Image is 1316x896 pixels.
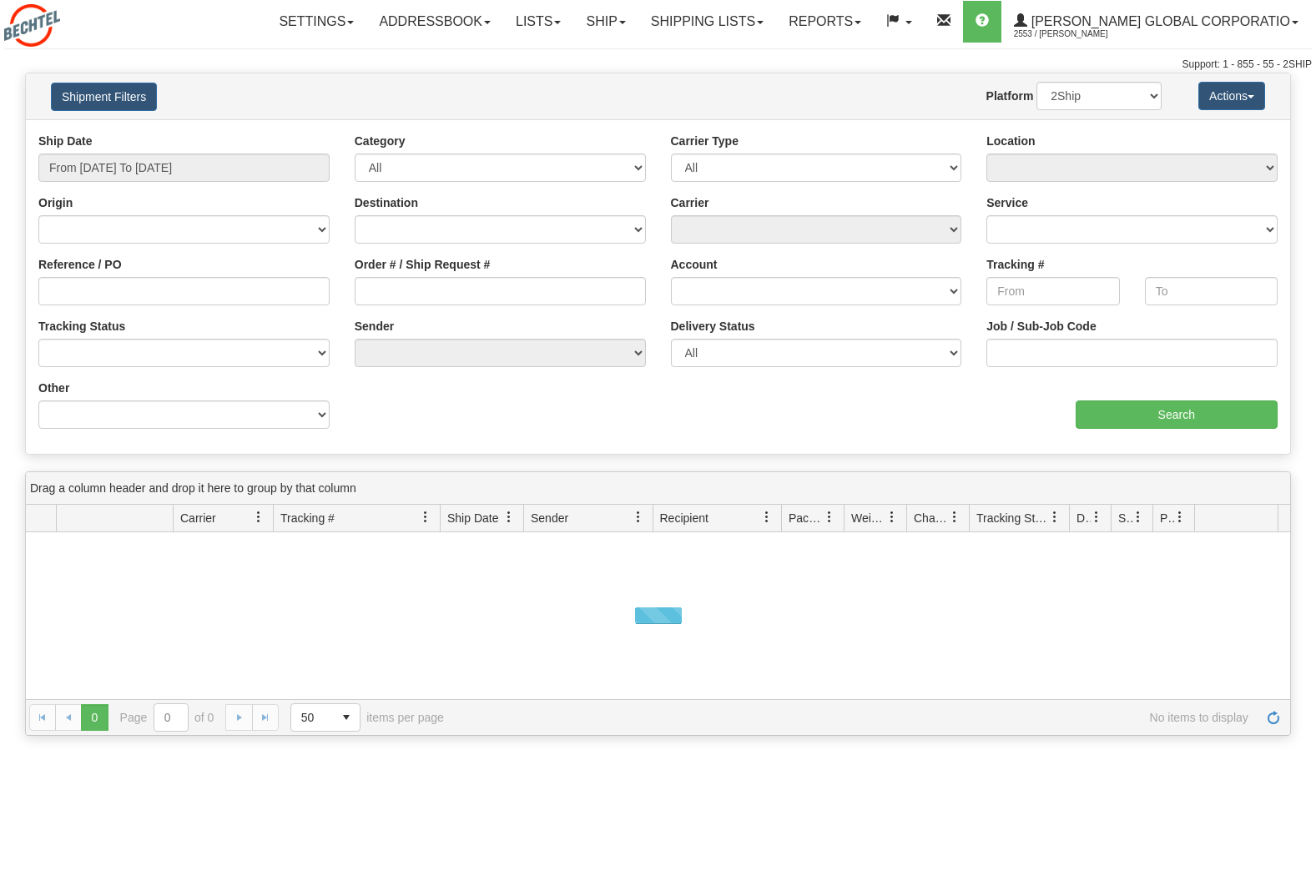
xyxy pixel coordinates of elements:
a: Addressbook [366,1,503,43]
span: Pickup Status [1160,510,1174,526]
a: Refresh [1260,704,1287,731]
label: Carrier [671,194,709,211]
span: select [333,704,360,731]
a: Packages filter column settings [815,503,844,531]
label: Tracking Status [38,318,125,335]
span: Charge [914,510,949,526]
span: 2553 / [PERSON_NAME] [1014,26,1139,43]
span: Sender [531,510,568,526]
a: Pickup Status filter column settings [1166,503,1194,531]
a: Shipment Issues filter column settings [1124,503,1152,531]
span: Packages [789,510,824,526]
span: Recipient [660,510,708,526]
a: Ship Date filter column settings [495,503,523,531]
span: Delivery Status [1076,510,1091,526]
a: Reports [776,1,874,43]
label: Destination [355,194,418,211]
input: From [986,277,1119,305]
label: Order # / Ship Request # [355,256,491,273]
label: Sender [355,318,394,335]
button: Shipment Filters [51,83,157,111]
a: Tracking # filter column settings [411,503,440,531]
input: To [1145,277,1278,305]
a: Weight filter column settings [878,503,906,531]
a: [PERSON_NAME] Global Corporatio 2553 / [PERSON_NAME] [1001,1,1311,43]
label: Platform [986,88,1034,104]
a: Sender filter column settings [624,503,653,531]
span: Page of 0 [120,703,214,732]
span: [PERSON_NAME] Global Corporatio [1027,14,1290,28]
label: Category [355,133,406,149]
a: Carrier filter column settings [245,503,273,531]
div: grid grouping header [26,472,1290,505]
a: Charge filter column settings [940,503,969,531]
label: Origin [38,194,73,211]
a: Recipient filter column settings [753,503,781,531]
span: 50 [301,709,323,726]
label: Location [986,133,1035,149]
label: Delivery Status [671,318,755,335]
span: items per page [290,703,444,732]
div: Support: 1 - 855 - 55 - 2SHIP [4,58,1312,72]
span: Carrier [180,510,216,526]
label: Ship Date [38,133,93,149]
label: Job / Sub-Job Code [986,318,1096,335]
span: Page 0 [81,704,108,731]
a: Ship [573,1,638,43]
span: Tracking # [280,510,335,526]
label: Carrier Type [671,133,739,149]
span: Page sizes drop down [290,703,361,732]
span: Shipment Issues [1118,510,1132,526]
span: Weight [851,510,886,526]
span: No items to display [467,711,1248,724]
label: Service [986,194,1028,211]
a: Settings [266,1,366,43]
img: logo2553.jpg [4,4,60,47]
label: Account [671,256,718,273]
label: Reference / PO [38,256,122,273]
input: Search [1076,400,1278,429]
a: Delivery Status filter column settings [1082,503,1111,531]
span: Ship Date [447,510,498,526]
label: Tracking # [986,256,1044,273]
a: Tracking Status filter column settings [1041,503,1069,531]
a: Shipping lists [638,1,776,43]
span: Tracking Status [976,510,1049,526]
label: Other [38,380,69,396]
button: Actions [1198,82,1265,110]
a: Lists [503,1,573,43]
